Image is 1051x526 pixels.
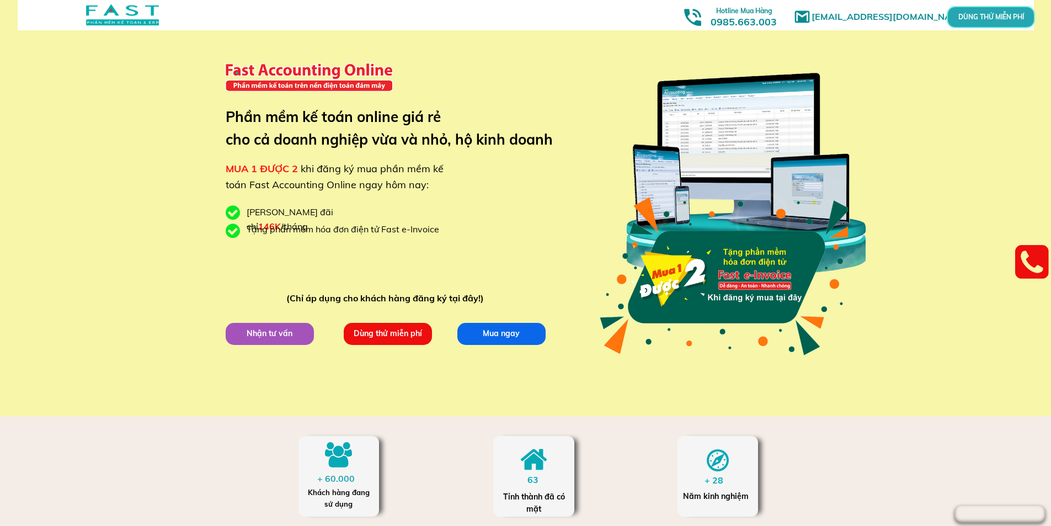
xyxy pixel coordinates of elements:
[258,221,281,232] span: 146K
[226,162,444,191] span: khi đăng ký mua phần mềm kế toán Fast Accounting Online ngay hôm nay:
[698,4,789,28] h3: 0985.663.003
[247,205,390,233] div: [PERSON_NAME] đãi chỉ /tháng
[716,7,772,15] span: Hotline Mua Hàng
[457,322,545,344] p: Mua ngay
[527,473,549,487] div: 63
[683,490,752,502] div: Năm kinh nghiệm
[286,291,489,306] div: (Chỉ áp dụng cho khách hàng đăng ký tại đây!)
[247,222,447,237] div: Tặng phần mềm hóa đơn điện tử Fast e-Invoice
[317,472,360,486] div: + 60.000
[502,491,566,516] div: Tỉnh thành đã có mặt
[812,10,974,24] h1: [EMAIL_ADDRESS][DOMAIN_NAME]
[304,487,373,510] div: Khách hàng đang sử dụng
[343,322,431,344] p: Dùng thử miễn phí
[705,474,734,488] div: + 28
[978,14,1004,20] p: DÙNG THỬ MIỄN PHÍ
[226,105,569,151] h3: Phần mềm kế toán online giá rẻ cho cả doanh nghiệp vừa và nhỏ, hộ kinh doanh
[226,162,298,175] span: MUA 1 ĐƯỢC 2
[225,322,313,344] p: Nhận tư vấn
